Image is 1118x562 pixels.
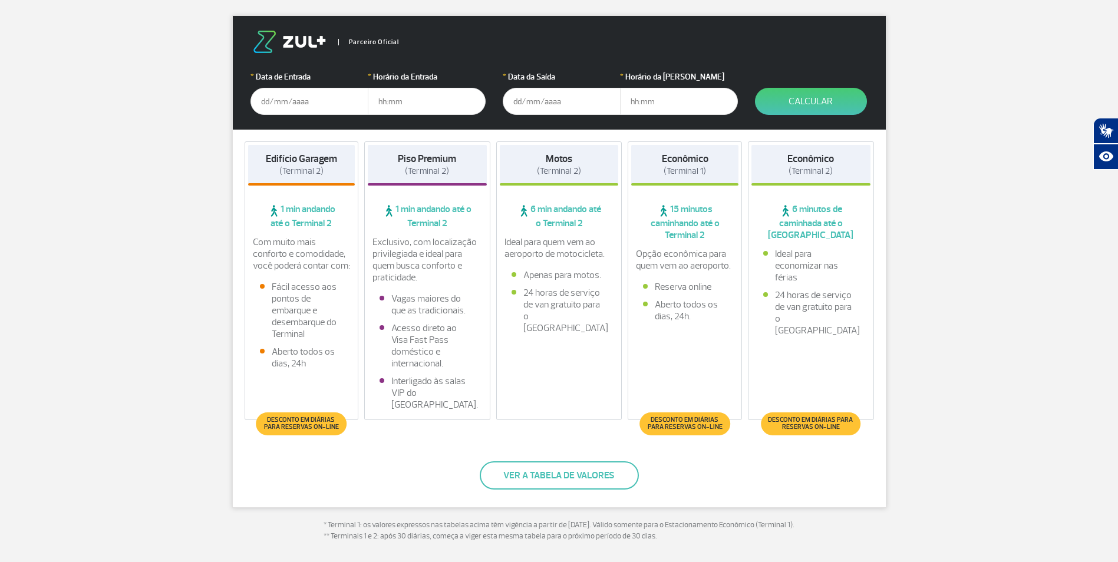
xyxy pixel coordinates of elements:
[260,346,344,369] li: Aberto todos os dias, 24h
[380,293,475,316] li: Vagas maiores do que as tradicionais.
[503,88,621,115] input: dd/mm/aaaa
[248,203,355,229] span: 1 min andando até o Terminal 2
[1093,118,1118,170] div: Plugin de acessibilidade da Hand Talk.
[1093,118,1118,144] button: Abrir tradutor de língua de sinais.
[260,281,344,340] li: Fácil acesso aos pontos de embarque e desembarque do Terminal
[751,203,870,241] span: 6 minutos de caminhada até o [GEOGRAPHIC_DATA]
[250,88,368,115] input: dd/mm/aaaa
[755,88,867,115] button: Calcular
[763,289,859,336] li: 24 horas de serviço de van gratuito para o [GEOGRAPHIC_DATA]
[620,71,738,83] label: Horário da [PERSON_NAME]
[645,416,724,431] span: Desconto em diárias para reservas on-line
[643,281,727,293] li: Reserva online
[372,236,482,283] p: Exclusivo, com localização privilegiada e ideal para quem busca conforto e praticidade.
[380,375,475,411] li: Interligado às salas VIP do [GEOGRAPHIC_DATA].
[405,166,449,177] span: (Terminal 2)
[789,166,833,177] span: (Terminal 2)
[631,203,738,241] span: 15 minutos caminhando até o Terminal 2
[398,153,456,165] strong: Piso Premium
[767,416,855,431] span: Desconto em diárias para reservas on-line
[262,416,341,431] span: Desconto em diárias para reservas on-line
[763,248,859,283] li: Ideal para economizar nas férias
[500,203,619,229] span: 6 min andando até o Terminal 2
[636,248,734,272] p: Opção econômica para quem vem ao aeroporto.
[324,520,795,543] p: * Terminal 1: os valores expressos nas tabelas acima têm vigência a partir de [DATE]. Válido some...
[250,31,328,53] img: logo-zul.png
[480,461,639,490] button: Ver a tabela de valores
[1093,144,1118,170] button: Abrir recursos assistivos.
[620,88,738,115] input: hh:mm
[787,153,834,165] strong: Econômico
[253,236,351,272] p: Com muito mais conforto e comodidade, você poderá contar com:
[368,88,486,115] input: hh:mm
[338,39,399,45] span: Parceiro Oficial
[368,71,486,83] label: Horário da Entrada
[662,153,708,165] strong: Econômico
[512,287,607,334] li: 24 horas de serviço de van gratuito para o [GEOGRAPHIC_DATA]
[279,166,324,177] span: (Terminal 2)
[504,236,614,260] p: Ideal para quem vem ao aeroporto de motocicleta.
[643,299,727,322] li: Aberto todos os dias, 24h.
[664,166,706,177] span: (Terminal 1)
[512,269,607,281] li: Apenas para motos.
[368,203,487,229] span: 1 min andando até o Terminal 2
[537,166,581,177] span: (Terminal 2)
[503,71,621,83] label: Data da Saída
[380,322,475,369] li: Acesso direto ao Visa Fast Pass doméstico e internacional.
[546,153,572,165] strong: Motos
[266,153,337,165] strong: Edifício Garagem
[250,71,368,83] label: Data de Entrada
